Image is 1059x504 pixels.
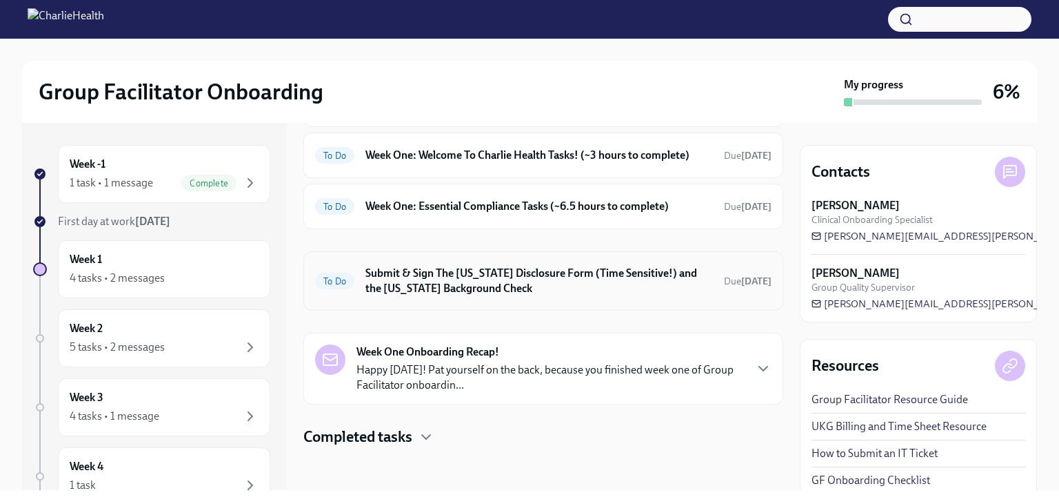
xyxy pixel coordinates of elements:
p: Happy [DATE]! Pat yourself on the back, because you finished week one of Group Facilitator onboar... [356,362,744,393]
span: To Do [315,276,354,287]
span: Due [724,275,771,287]
a: Week 34 tasks • 1 message [33,378,270,436]
strong: [PERSON_NAME] [811,266,900,281]
img: CharlieHealth [28,8,104,30]
strong: [PERSON_NAME] [811,198,900,213]
span: To Do [315,151,354,161]
a: Week -11 task • 1 messageComplete [33,145,270,203]
a: How to Submit an IT Ticket [811,446,938,461]
strong: My progress [844,77,903,93]
span: Complete [181,178,236,188]
strong: [DATE] [741,201,771,213]
strong: [DATE] [741,275,771,287]
a: Week 25 tasks • 2 messages [33,309,270,367]
span: October 6th, 2025 10:00 [724,149,771,162]
span: October 6th, 2025 10:00 [724,200,771,213]
h6: Week One: Essential Compliance Tasks (~6.5 hours to complete) [365,199,713,214]
span: Clinical Onboarding Specialist [811,213,933,226]
div: 5 tasks • 2 messages [70,340,165,355]
h4: Contacts [811,162,870,182]
div: Completed tasks [303,427,783,447]
a: GF Onboarding Checklist [811,473,930,488]
a: To DoWeek One: Welcome To Charlie Health Tasks! (~3 hours to complete)Due[DATE] [315,144,771,166]
h6: Submit & Sign The [US_STATE] Disclosure Form (Time Sensitive!) and the [US_STATE] Background Check [365,266,713,296]
span: Group Quality Supervisor [811,281,915,294]
a: UKG Billing and Time Sheet Resource [811,419,987,434]
h4: Resources [811,356,879,376]
strong: Week One Onboarding Recap! [356,345,499,360]
a: To DoSubmit & Sign The [US_STATE] Disclosure Form (Time Sensitive!) and the [US_STATE] Background... [315,263,771,299]
h2: Group Facilitator Onboarding [39,78,323,106]
a: To DoWeek One: Essential Compliance Tasks (~6.5 hours to complete)Due[DATE] [315,195,771,217]
h6: Week -1 [70,157,105,172]
div: 4 tasks • 2 messages [70,271,165,286]
a: First day at work[DATE] [33,214,270,229]
span: To Do [315,202,354,212]
h6: Week 2 [70,321,103,336]
strong: [DATE] [135,215,170,228]
a: Group Facilitator Resource Guide [811,392,968,407]
h6: Week One: Welcome To Charlie Health Tasks! (~3 hours to complete) [365,148,713,163]
span: First day at work [58,215,170,228]
h6: Week 1 [70,252,102,267]
span: Due [724,201,771,213]
h6: Week 3 [70,390,103,405]
div: 1 task [70,478,96,493]
strong: [DATE] [741,150,771,162]
h3: 6% [993,79,1020,104]
span: Due [724,150,771,162]
h6: Week 4 [70,459,103,474]
a: Week 14 tasks • 2 messages [33,240,270,298]
div: 1 task • 1 message [70,175,153,191]
div: 4 tasks • 1 message [70,409,159,424]
span: October 8th, 2025 10:00 [724,275,771,288]
h4: Completed tasks [303,427,412,447]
